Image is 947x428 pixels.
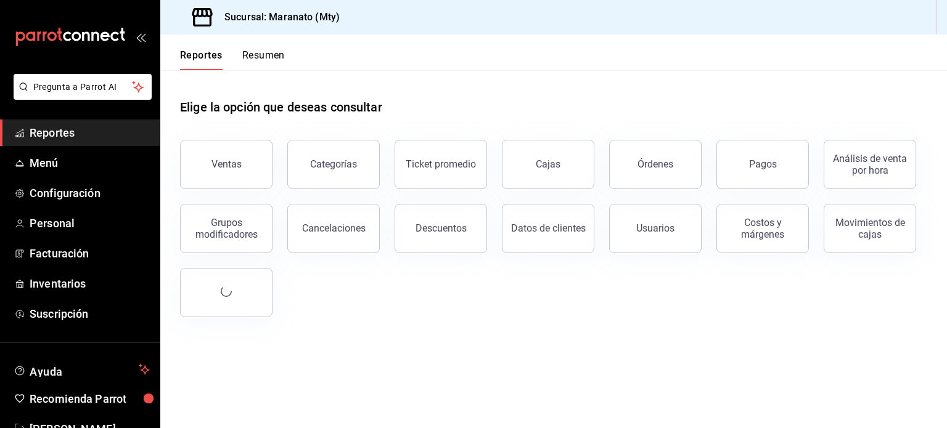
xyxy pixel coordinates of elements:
[511,222,586,234] div: Datos de clientes
[287,204,380,253] button: Cancelaciones
[749,158,777,170] div: Pagos
[242,49,285,70] button: Resumen
[406,158,476,170] div: Ticket promedio
[302,222,366,234] div: Cancelaciones
[824,204,916,253] button: Movimientos de cajas
[180,204,273,253] button: Grupos modificadores
[832,153,908,176] div: Análisis de venta por hora
[609,204,702,253] button: Usuarios
[30,155,150,171] span: Menú
[536,158,560,170] div: Cajas
[502,140,594,189] button: Cajas
[14,74,152,100] button: Pregunta a Parrot AI
[180,49,285,70] div: navigation tabs
[180,49,223,70] button: Reportes
[30,362,134,377] span: Ayuda
[395,140,487,189] button: Ticket promedio
[716,140,809,189] button: Pagos
[502,204,594,253] button: Datos de clientes
[310,158,357,170] div: Categorías
[716,204,809,253] button: Costos y márgenes
[30,275,150,292] span: Inventarios
[30,124,150,141] span: Reportes
[30,305,150,322] span: Suscripción
[30,185,150,201] span: Configuración
[824,140,916,189] button: Análisis de venta por hora
[636,222,674,234] div: Usuarios
[416,222,467,234] div: Descuentos
[30,245,150,262] span: Facturación
[211,158,242,170] div: Ventas
[33,81,133,94] span: Pregunta a Parrot AI
[609,140,702,189] button: Órdenes
[724,217,801,240] div: Costos y márgenes
[395,204,487,253] button: Descuentos
[832,217,908,240] div: Movimientos de cajas
[180,98,382,116] h1: Elige la opción que deseas consultar
[9,89,152,102] a: Pregunta a Parrot AI
[287,140,380,189] button: Categorías
[180,140,273,189] button: Ventas
[215,10,340,25] h3: Sucursal: Maranato (Mty)
[136,32,146,42] button: open_drawer_menu
[30,390,150,407] span: Recomienda Parrot
[188,217,264,240] div: Grupos modificadores
[30,215,150,232] span: Personal
[637,158,673,170] div: Órdenes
